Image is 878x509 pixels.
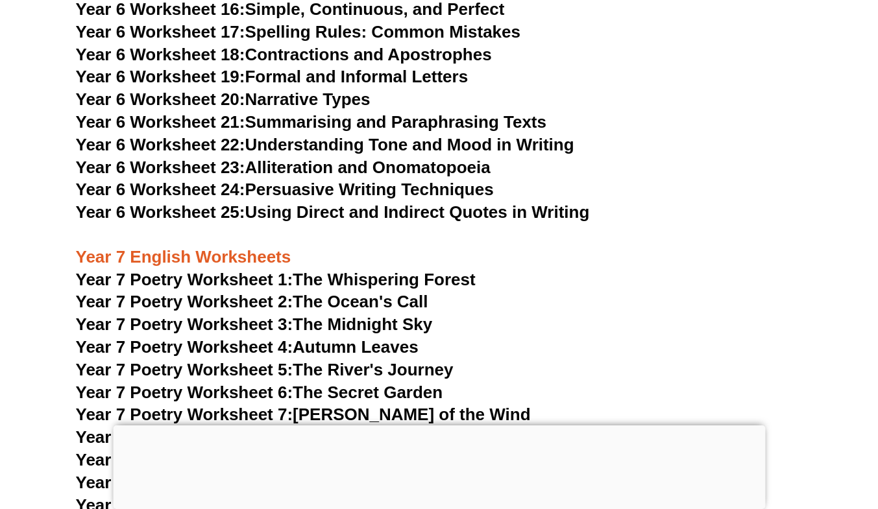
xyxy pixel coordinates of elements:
[662,362,878,509] iframe: Chat Widget
[76,337,293,357] span: Year 7 Poetry Worksheet 4:
[76,180,245,199] span: Year 6 Worksheet 24:
[76,202,245,222] span: Year 6 Worksheet 25:
[76,158,491,177] a: Year 6 Worksheet 23:Alliteration and Onomatopoeia
[76,360,293,379] span: Year 7 Poetry Worksheet 5:
[76,270,293,289] span: Year 7 Poetry Worksheet 1:
[76,158,245,177] span: Year 6 Worksheet 23:
[76,112,245,132] span: Year 6 Worksheet 21:
[76,473,302,492] span: Year 7 Poetry Worksheet 10:
[76,112,546,132] a: Year 6 Worksheet 21:Summarising and Paraphrasing Texts
[76,67,469,86] a: Year 6 Worksheet 19:Formal and Informal Letters
[76,383,443,402] a: Year 7 Poetry Worksheet 6:The Secret Garden
[76,337,419,357] a: Year 7 Poetry Worksheet 4:Autumn Leaves
[76,89,371,109] a: Year 6 Worksheet 20:Narrative Types
[76,292,293,311] span: Year 7 Poetry Worksheet 2:
[76,427,293,447] span: Year 7 Poetry Worksheet 8:
[76,360,454,379] a: Year 7 Poetry Worksheet 5:The River's Journey
[76,405,531,424] a: Year 7 Poetry Worksheet 7:[PERSON_NAME] of the Wind
[76,135,245,154] span: Year 6 Worksheet 22:
[76,22,520,41] a: Year 6 Worksheet 17:Spelling Rules: Common Mistakes
[76,89,245,109] span: Year 6 Worksheet 20:
[76,180,494,199] a: Year 6 Worksheet 24:Persuasive Writing Techniques
[76,314,433,334] a: Year 7 Poetry Worksheet 3:The Midnight Sky
[76,314,293,334] span: Year 7 Poetry Worksheet 3:
[76,427,470,447] a: Year 7 Poetry Worksheet 8:The Enchanted Forest
[76,45,492,64] a: Year 6 Worksheet 18:Contractions and Apostrophes
[76,135,574,154] a: Year 6 Worksheet 22:Understanding Tone and Mood in Writing
[76,22,245,41] span: Year 6 Worksheet 17:
[76,405,293,424] span: Year 7 Poetry Worksheet 7:
[76,202,590,222] a: Year 6 Worksheet 25:Using Direct and Indirect Quotes in Writing
[76,292,428,311] a: Year 7 Poetry Worksheet 2:The Ocean's Call
[76,224,803,268] h3: Year 7 English Worksheets
[76,450,293,469] span: Year 7 Poetry Worksheet 9:
[76,383,293,402] span: Year 7 Poetry Worksheet 6:
[76,473,441,492] a: Year 7 Poetry Worksheet 10:The Old Oak Tree
[76,270,476,289] a: Year 7 Poetry Worksheet 1:The Whispering Forest
[76,67,245,86] span: Year 6 Worksheet 19:
[113,425,765,506] iframe: Advertisement
[76,450,469,469] a: Year 7 Poetry Worksheet 9:Echoes in the Canyon
[76,45,245,64] span: Year 6 Worksheet 18:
